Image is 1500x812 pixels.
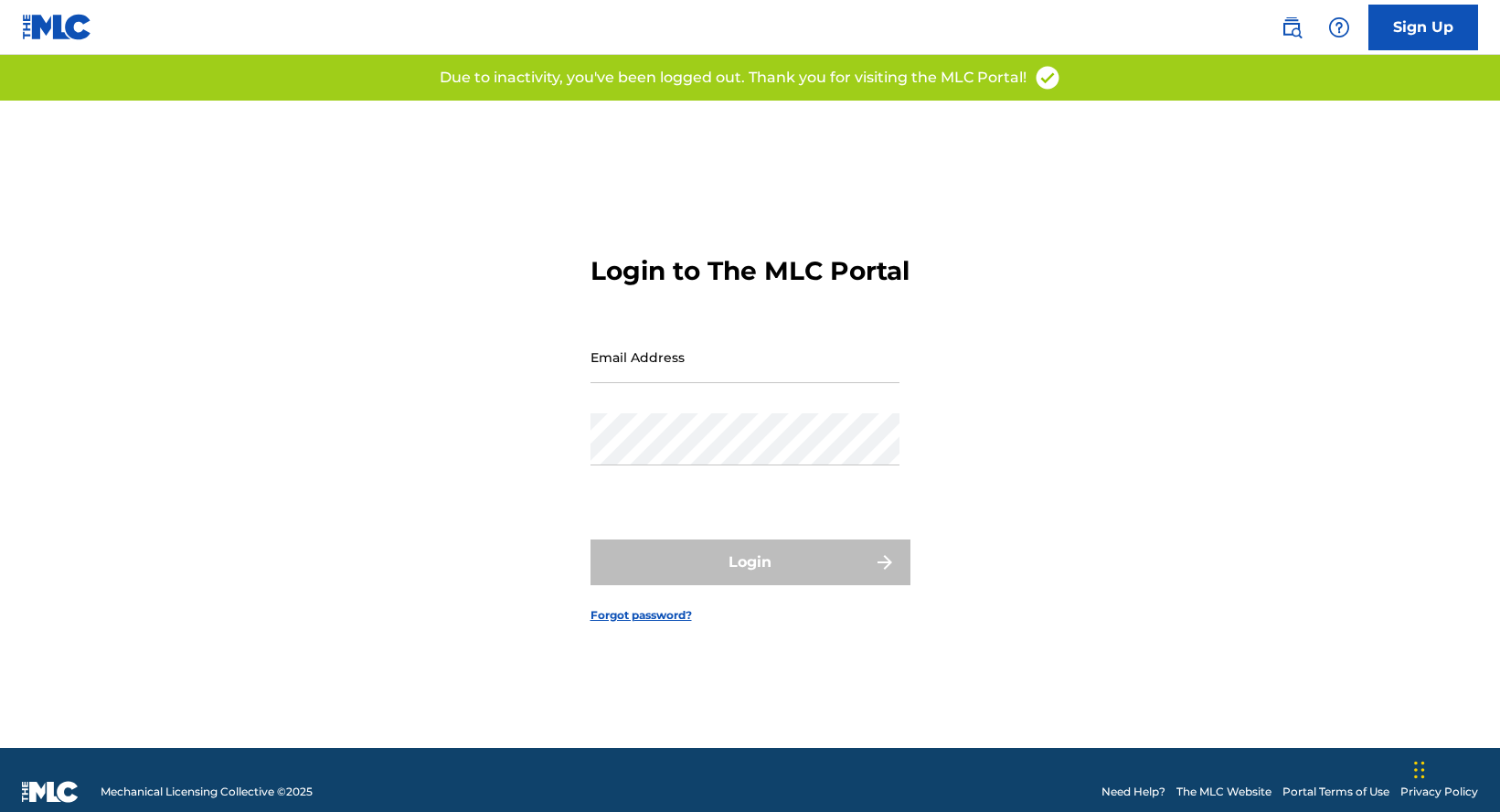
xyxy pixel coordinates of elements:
[1400,784,1478,800] a: Privacy Policy
[1414,743,1425,797] div: Drag
[1328,16,1350,38] img: help
[1321,9,1357,46] div: Help
[590,255,910,287] h3: Login to The MLC Portal
[1034,64,1061,91] img: access
[440,67,1027,89] p: Due to inactivity, you've been logged out. Thank you for visiting the MLC Portal!
[22,14,92,40] img: MLC Logo
[1176,784,1271,800] a: The MLC Website
[1101,784,1165,800] a: Need Help?
[1409,724,1500,812] iframe: Chat Widget
[1281,16,1303,38] img: search
[590,607,692,624] a: Forgot password?
[1273,9,1310,46] a: Public Search
[1368,5,1478,50] a: Sign Up
[101,784,313,800] span: Mechanical Licensing Collective © 2025
[1282,784,1389,800] a: Portal Terms of Use
[22,781,79,803] img: logo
